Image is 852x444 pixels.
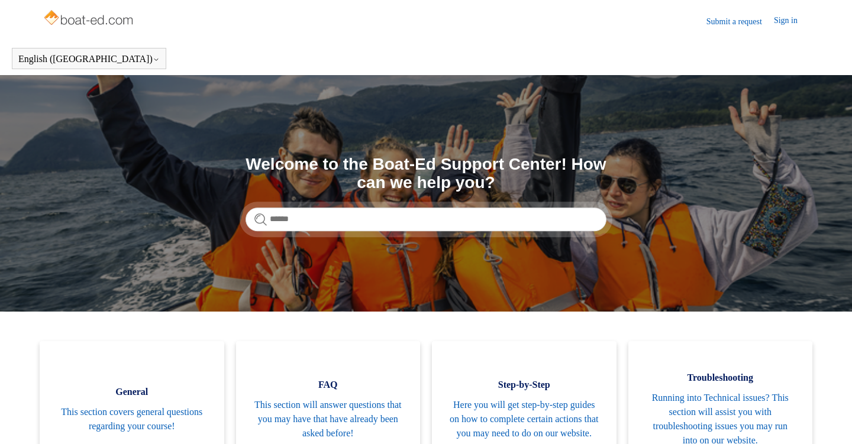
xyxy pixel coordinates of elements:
span: This section will answer questions that you may have that have already been asked before! [254,398,403,440]
button: English ([GEOGRAPHIC_DATA]) [18,54,160,64]
a: Submit a request [706,15,774,28]
span: FAQ [254,378,403,392]
span: This section covers general questions regarding your course! [57,405,206,433]
input: Search [246,208,606,231]
h1: Welcome to the Boat-Ed Support Center! How can we help you? [246,155,606,192]
span: Troubleshooting [646,371,795,385]
a: Sign in [774,14,809,28]
span: Here you will get step-by-step guides on how to complete certain actions that you may need to do ... [450,398,599,440]
span: General [57,385,206,399]
span: Step-by-Step [450,378,599,392]
img: Boat-Ed Help Center home page [43,7,137,31]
